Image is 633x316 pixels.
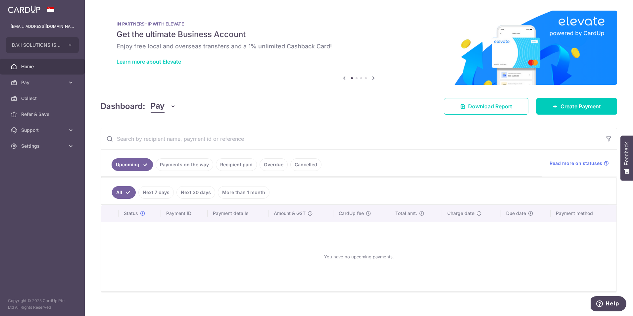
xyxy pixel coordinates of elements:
span: Read more on statuses [550,160,602,167]
a: All [112,186,136,199]
p: [EMAIL_ADDRESS][DOMAIN_NAME] [11,23,74,30]
img: Renovation banner [101,11,617,85]
a: Next 30 days [176,186,215,199]
a: Create Payment [536,98,617,115]
span: Collect [21,95,65,102]
a: More than 1 month [218,186,269,199]
h5: Get the ultimate Business Account [117,29,601,40]
button: D.V.I SOLUTIONS (S) PTE. LTD. [6,37,79,53]
span: Feedback [624,142,630,165]
span: Refer & Save [21,111,65,118]
span: Download Report [468,102,512,110]
th: Payment details [208,205,268,222]
button: Pay [151,100,176,113]
span: Total amt. [395,210,417,217]
a: Upcoming [112,158,153,171]
span: Due date [506,210,526,217]
div: You have no upcoming payments. [109,228,609,286]
p: IN PARTNERSHIP WITH ELEVATE [117,21,601,26]
span: Pay [21,79,65,86]
button: Feedback - Show survey [620,135,633,181]
span: Create Payment [560,102,601,110]
a: Overdue [260,158,288,171]
a: Payments on the way [156,158,213,171]
a: Learn more about Elevate [117,58,181,65]
img: CardUp [8,5,40,13]
iframe: Opens a widget where you can find more information [591,296,626,313]
span: Charge date [447,210,474,217]
span: Home [21,63,65,70]
h6: Enjoy free local and overseas transfers and a 1% unlimited Cashback Card! [117,42,601,50]
a: Recipient paid [216,158,257,171]
span: Status [124,210,138,217]
span: D.V.I SOLUTIONS (S) PTE. LTD. [12,42,61,48]
a: Download Report [444,98,528,115]
a: Read more on statuses [550,160,609,167]
span: Amount & GST [274,210,306,217]
th: Payment method [551,205,616,222]
span: Settings [21,143,65,149]
a: Cancelled [290,158,321,171]
th: Payment ID [161,205,208,222]
span: Support [21,127,65,133]
span: CardUp fee [339,210,364,217]
input: Search by recipient name, payment id or reference [101,128,601,149]
span: Pay [151,100,165,113]
h4: Dashboard: [101,100,145,112]
a: Next 7 days [138,186,174,199]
